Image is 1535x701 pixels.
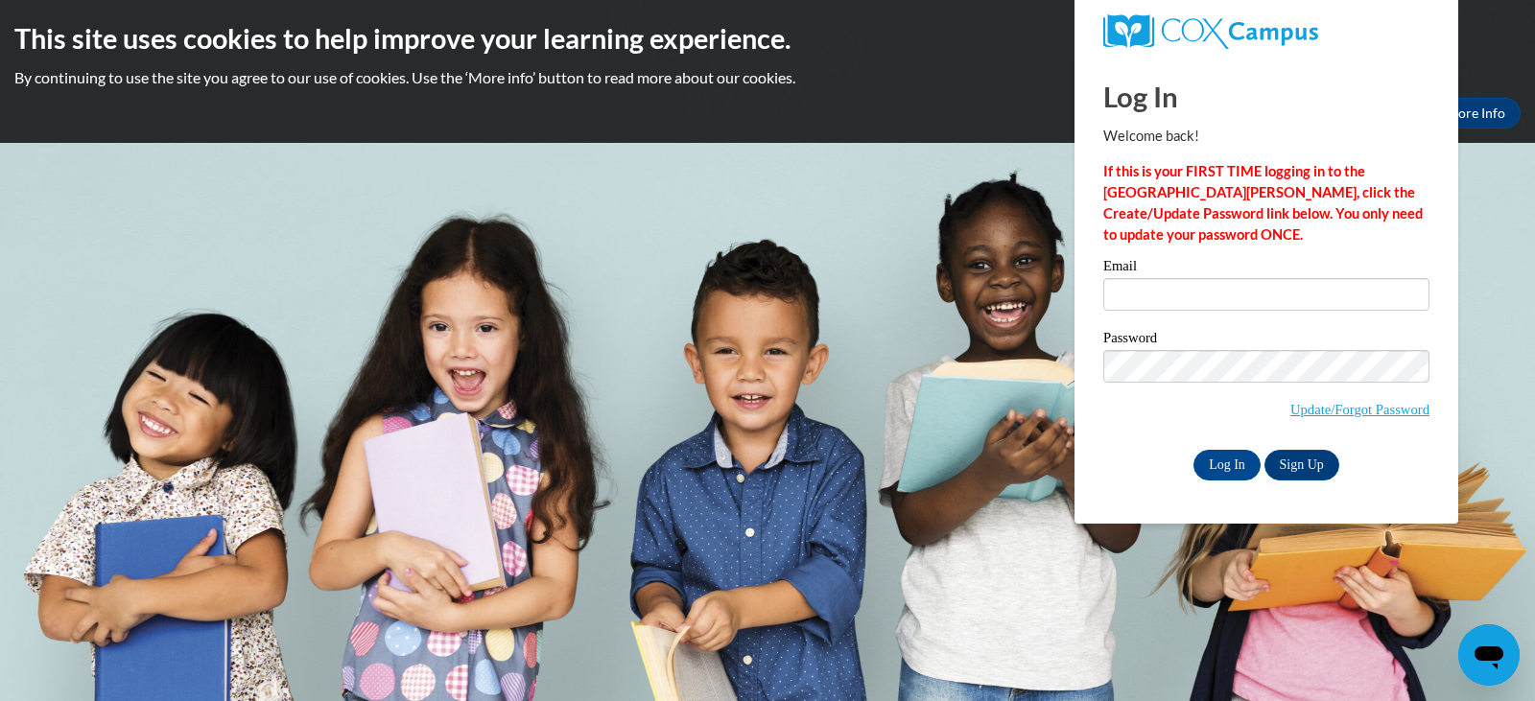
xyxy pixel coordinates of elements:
h2: This site uses cookies to help improve your learning experience. [14,19,1521,58]
input: Log In [1193,450,1261,480]
iframe: Button to launch messaging window [1458,624,1520,686]
a: COX Campus [1103,14,1429,49]
h1: Log In [1103,77,1429,116]
a: Update/Forgot Password [1290,402,1429,417]
strong: If this is your FIRST TIME logging in to the [GEOGRAPHIC_DATA][PERSON_NAME], click the Create/Upd... [1103,163,1423,243]
a: More Info [1430,98,1521,129]
p: By continuing to use the site you agree to our use of cookies. Use the ‘More info’ button to read... [14,67,1521,88]
p: Welcome back! [1103,126,1429,147]
label: Password [1103,331,1429,350]
label: Email [1103,259,1429,278]
a: Sign Up [1264,450,1339,480]
img: COX Campus [1103,14,1318,49]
